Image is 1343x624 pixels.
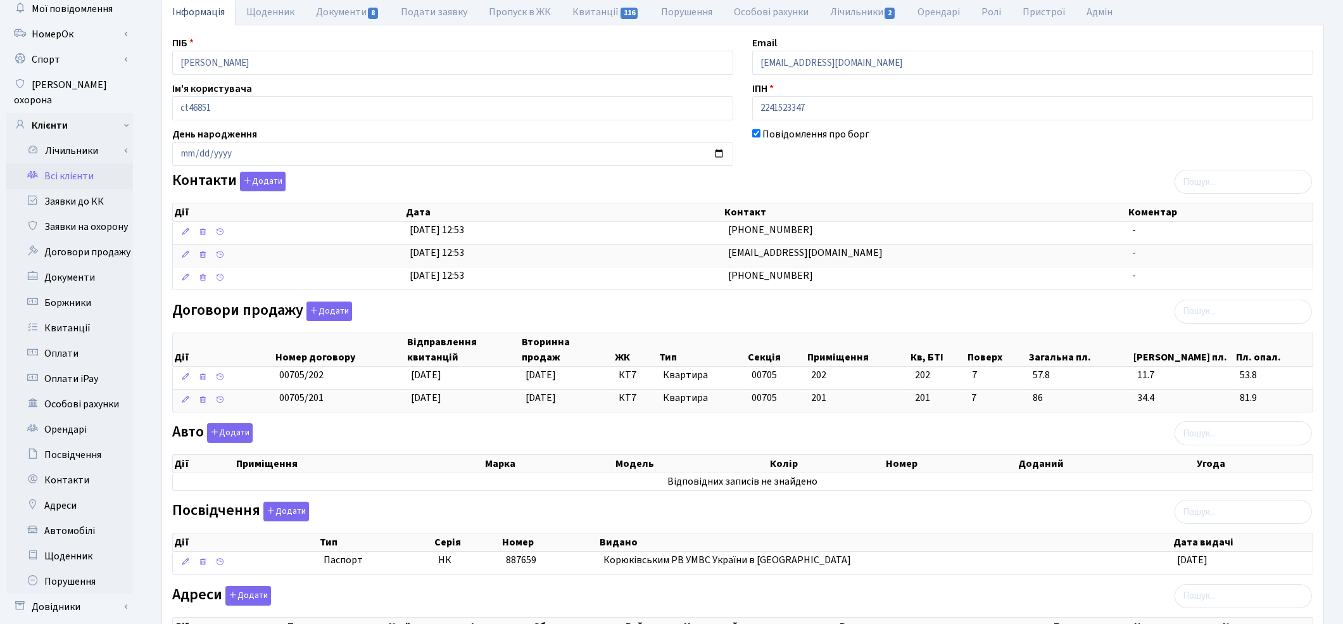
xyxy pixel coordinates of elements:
[811,391,826,405] span: 201
[752,81,774,96] label: ІПН
[972,391,1023,405] span: 7
[235,455,484,473] th: Приміщення
[1132,223,1136,237] span: -
[614,333,658,366] th: ЖК
[405,203,723,221] th: Дата
[526,391,556,405] span: [DATE]
[598,533,1172,551] th: Видано
[6,442,133,468] a: Посвідчення
[972,368,1023,383] span: 7
[1172,533,1313,551] th: Дата видачі
[6,315,133,341] a: Квитанції
[6,417,133,442] a: Орендарі
[506,553,536,567] span: 887659
[406,333,520,366] th: Відправлення квитанцій
[526,368,556,382] span: [DATE]
[173,473,1313,490] td: Відповідних записів не знайдено
[1175,170,1312,194] input: Пошук...
[222,583,271,606] a: Додати
[619,391,653,405] span: КТ7
[1137,368,1230,383] span: 11.7
[411,368,441,382] span: [DATE]
[410,269,464,283] span: [DATE] 12:53
[6,594,133,620] a: Довідники
[172,423,253,443] label: Авто
[1175,421,1312,445] input: Пошук...
[1175,300,1312,324] input: Пошук...
[410,246,464,260] span: [DATE] 12:53
[752,35,777,51] label: Email
[411,391,441,405] span: [DATE]
[32,2,113,16] span: Мої повідомлення
[303,299,352,321] a: Додати
[658,333,747,366] th: Тип
[260,500,309,522] a: Додати
[318,533,434,551] th: Тип
[172,502,309,521] label: Посвідчення
[614,455,769,473] th: Модель
[237,170,286,192] a: Додати
[279,391,324,405] span: 00705/201
[6,22,133,47] a: НомерОк
[1033,368,1127,383] span: 57.8
[910,333,967,366] th: Кв, БТІ
[6,569,133,594] a: Порушення
[324,553,429,568] span: Паспорт
[484,455,614,473] th: Марка
[520,333,614,366] th: Вторинна продаж
[6,239,133,265] a: Договори продажу
[663,368,741,383] span: Квартира
[915,368,962,383] span: 202
[663,391,741,405] span: Квартира
[172,586,271,606] label: Адреси
[1017,455,1195,473] th: Доданий
[6,290,133,315] a: Боржники
[752,368,777,382] span: 00705
[752,391,777,405] span: 00705
[1132,246,1136,260] span: -
[6,47,133,72] a: Спорт
[1028,333,1132,366] th: Загальна пл.
[172,35,194,51] label: ПІБ
[172,127,257,142] label: День народження
[410,223,464,237] span: [DATE] 12:53
[6,189,133,214] a: Заявки до КК
[1132,269,1136,283] span: -
[915,391,962,405] span: 201
[762,127,869,142] label: Повідомлення про борг
[6,72,133,113] a: [PERSON_NAME] охорона
[173,533,318,551] th: Дії
[172,172,286,191] label: Контакти
[1132,333,1235,366] th: [PERSON_NAME] пл.
[207,423,253,443] button: Авто
[6,493,133,518] a: Адреси
[885,8,895,19] span: 2
[172,302,352,321] label: Договори продажу
[1175,500,1312,524] input: Пошук...
[368,8,378,19] span: 8
[6,163,133,189] a: Всі клієнти
[619,368,653,383] span: КТ7
[603,553,851,567] span: Корюківським РВ УМВС України в [GEOGRAPHIC_DATA]
[6,341,133,366] a: Оплати
[1177,553,1207,567] span: [DATE]
[173,333,274,366] th: Дії
[728,269,813,283] span: [PHONE_NUMBER]
[728,223,813,237] span: [PHONE_NUMBER]
[621,8,638,19] span: 116
[1195,455,1313,473] th: Угода
[769,455,885,473] th: Колір
[747,333,806,366] th: Секція
[1240,368,1308,383] span: 53.8
[433,533,501,551] th: Серія
[501,533,598,551] th: Номер
[1240,391,1308,405] span: 81.9
[6,214,133,239] a: Заявки на охорону
[811,368,826,382] span: 202
[438,553,451,567] span: НК
[1235,333,1313,366] th: Пл. опал.
[6,544,133,569] a: Щоденник
[1175,584,1312,608] input: Пошук...
[966,333,1028,366] th: Поверх
[263,502,309,521] button: Посвідчення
